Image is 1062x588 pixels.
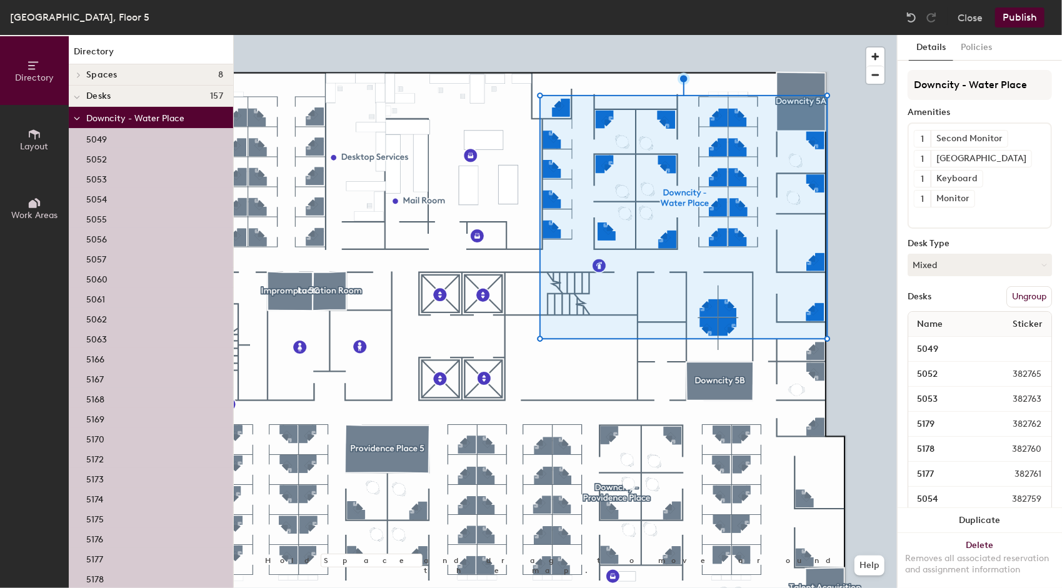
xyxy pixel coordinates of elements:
[983,392,1049,406] span: 382763
[983,367,1049,381] span: 382765
[86,451,104,465] p: 5172
[86,113,184,124] span: Downcity - Water Place
[86,371,104,385] p: 5167
[898,533,1062,588] button: DeleteRemoves all associated reservation and assignment information
[86,151,107,165] p: 5052
[86,471,104,485] p: 5173
[914,191,931,207] button: 1
[931,131,1008,147] div: Second Monitor
[210,91,223,101] span: 157
[921,152,924,166] span: 1
[11,210,58,221] span: Work Areas
[905,553,1054,576] div: Removes all associated reservation and assignment information
[908,254,1052,276] button: Mixed
[931,171,983,187] div: Keyboard
[86,171,107,185] p: 5053
[86,131,107,145] p: 5049
[925,11,938,24] img: Redo
[86,91,111,101] span: Desks
[69,45,233,64] h1: Directory
[914,171,931,187] button: 1
[921,132,924,146] span: 1
[911,466,984,483] input: Unnamed desk
[86,531,103,545] p: 5176
[984,467,1049,481] span: 382761
[995,7,1044,27] button: Publish
[86,351,104,365] p: 5166
[982,442,1049,456] span: 382760
[982,492,1049,506] span: 382759
[908,292,931,302] div: Desks
[911,416,983,433] input: Unnamed desk
[921,192,924,206] span: 1
[911,441,982,458] input: Unnamed desk
[86,571,104,585] p: 5178
[1006,286,1052,307] button: Ungroup
[931,151,1031,167] div: [GEOGRAPHIC_DATA]
[86,311,107,325] p: 5062
[86,291,105,305] p: 5061
[86,391,104,405] p: 5168
[86,251,106,265] p: 5057
[953,35,999,61] button: Policies
[958,7,983,27] button: Close
[86,331,107,345] p: 5063
[218,70,223,80] span: 8
[914,131,931,147] button: 1
[86,411,104,425] p: 5169
[908,107,1052,117] div: Amenities
[1006,313,1049,336] span: Sticker
[10,9,149,25] div: [GEOGRAPHIC_DATA], Floor 5
[86,271,108,285] p: 5060
[911,341,1049,358] input: Unnamed desk
[905,11,918,24] img: Undo
[921,172,924,186] span: 1
[86,551,103,565] p: 5177
[908,239,1052,249] div: Desk Type
[86,211,107,225] p: 5055
[86,511,104,525] p: 5175
[911,366,983,383] input: Unnamed desk
[898,508,1062,533] button: Duplicate
[931,191,974,207] div: Monitor
[909,35,953,61] button: Details
[21,141,49,152] span: Layout
[86,191,107,205] p: 5054
[15,72,54,83] span: Directory
[983,417,1049,431] span: 382762
[911,313,949,336] span: Name
[86,231,107,245] p: 5056
[86,431,104,445] p: 5170
[86,70,118,80] span: Spaces
[86,491,103,505] p: 5174
[911,391,983,408] input: Unnamed desk
[911,491,982,508] input: Unnamed desk
[914,151,931,167] button: 1
[854,556,884,576] button: Help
